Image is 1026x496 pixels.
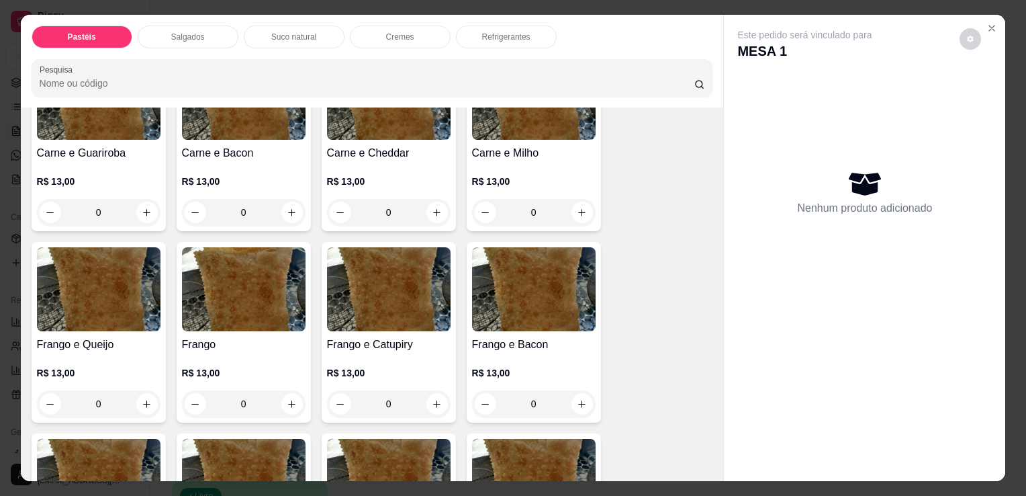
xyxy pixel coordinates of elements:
h4: Frango [182,337,306,353]
button: Close [981,17,1002,39]
p: R$ 13,00 [327,366,451,380]
h4: Frango e Bacon [472,337,596,353]
img: product-image [182,247,306,331]
h4: Frango e Queijo [37,337,160,353]
h4: Carne e Milho [472,145,596,161]
button: decrease-product-quantity [960,28,981,50]
p: R$ 13,00 [472,175,596,188]
p: Pastéis [68,32,96,42]
p: R$ 13,00 [327,175,451,188]
p: R$ 13,00 [472,366,596,380]
img: product-image [327,247,451,331]
p: Suco natural [271,32,316,42]
h4: Carne e Cheddar [327,145,451,161]
p: R$ 13,00 [182,175,306,188]
h4: Carne e Bacon [182,145,306,161]
p: MESA 1 [737,42,872,60]
label: Pesquisa [40,64,77,75]
p: Este pedido será vinculado para [737,28,872,42]
img: product-image [37,247,160,331]
p: Refrigerantes [482,32,530,42]
p: R$ 13,00 [182,366,306,380]
p: Cremes [386,32,414,42]
p: R$ 13,00 [37,366,160,380]
h4: Frango e Catupiry [327,337,451,353]
p: R$ 13,00 [37,175,160,188]
img: product-image [472,247,596,331]
p: Salgados [171,32,205,42]
p: Nenhum produto adicionado [797,200,932,216]
input: Pesquisa [40,77,694,90]
h4: Carne e Guariroba [37,145,160,161]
